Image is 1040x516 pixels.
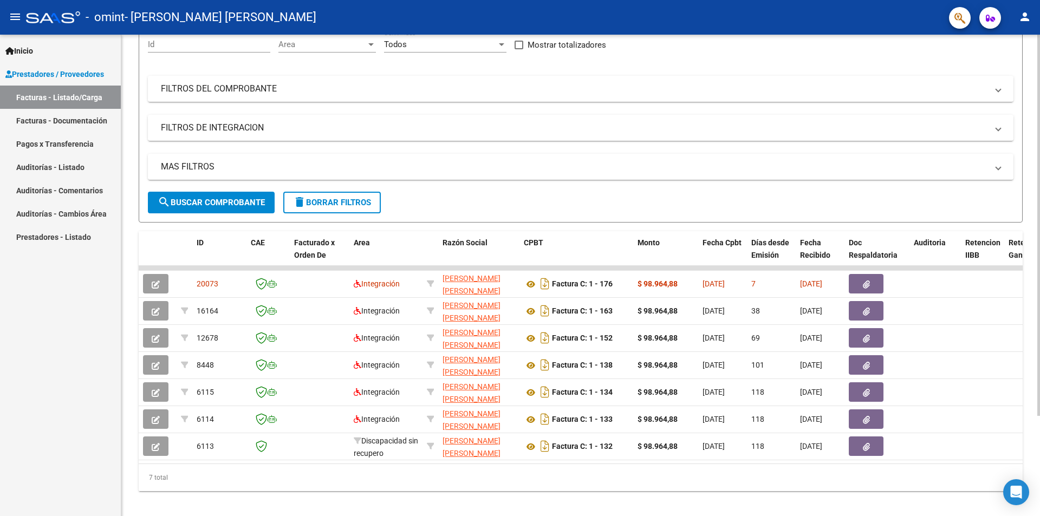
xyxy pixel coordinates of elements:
span: 6114 [197,415,214,423]
div: 7 total [139,464,1023,491]
span: [DATE] [800,361,822,369]
span: 6115 [197,388,214,396]
span: [DATE] [703,279,725,288]
datatable-header-cell: Area [349,231,422,279]
datatable-header-cell: CAE [246,231,290,279]
span: 118 [751,442,764,450]
i: Descargar documento [538,383,552,401]
span: [DATE] [703,361,725,369]
datatable-header-cell: Auditoria [909,231,961,279]
span: [PERSON_NAME] [PERSON_NAME] [443,409,500,430]
span: Inicio [5,45,33,57]
strong: $ 98.964,88 [638,306,678,315]
span: Todos [384,40,407,49]
div: 27410182683 [443,299,515,322]
div: 27410182683 [443,326,515,349]
datatable-header-cell: Fecha Recibido [796,231,844,279]
div: 27410182683 [443,408,515,430]
span: Area [354,238,370,247]
strong: $ 98.964,88 [638,388,678,396]
span: Integración [354,279,400,288]
mat-panel-title: FILTROS DEL COMPROBANTE [161,83,987,95]
span: [DATE] [800,334,822,342]
datatable-header-cell: Días desde Emisión [747,231,796,279]
mat-icon: search [158,195,171,208]
strong: Factura C: 1 - 132 [552,442,613,451]
strong: Factura C: 1 - 163 [552,307,613,316]
mat-panel-title: FILTROS DE INTEGRACION [161,122,987,134]
span: Fecha Recibido [800,238,830,259]
span: [DATE] [703,306,725,315]
datatable-header-cell: Fecha Cpbt [698,231,747,279]
div: 27410182683 [443,381,515,403]
mat-expansion-panel-header: FILTROS DE INTEGRACION [148,115,1013,141]
mat-expansion-panel-header: FILTROS DEL COMPROBANTE [148,76,1013,102]
span: [DATE] [800,306,822,315]
span: 118 [751,388,764,396]
span: Area [278,40,366,49]
span: 118 [751,415,764,423]
i: Descargar documento [538,410,552,428]
span: Mostrar totalizadores [528,38,606,51]
span: [PERSON_NAME] [PERSON_NAME] [443,301,500,322]
span: 8448 [197,361,214,369]
mat-icon: person [1018,10,1031,23]
i: Descargar documento [538,302,552,319]
div: 27410182683 [443,272,515,295]
span: Integración [354,361,400,369]
span: 20073 [197,279,218,288]
strong: $ 98.964,88 [638,442,678,450]
strong: $ 98.964,88 [638,415,678,423]
span: CPBT [524,238,543,247]
span: [PERSON_NAME] [PERSON_NAME] [443,382,500,403]
strong: Factura C: 1 - 152 [552,334,613,343]
mat-expansion-panel-header: MAS FILTROS [148,154,1013,180]
datatable-header-cell: ID [192,231,246,279]
span: [DATE] [703,442,725,450]
span: Integración [354,334,400,342]
div: Open Intercom Messenger [1003,479,1029,505]
strong: $ 98.964,88 [638,279,678,288]
span: 6113 [197,442,214,450]
datatable-header-cell: Monto [633,231,698,279]
i: Descargar documento [538,275,552,292]
span: Auditoria [914,238,946,247]
span: [PERSON_NAME] [PERSON_NAME] [443,274,500,295]
span: [DATE] [703,334,725,342]
span: [DATE] [800,442,822,450]
span: [PERSON_NAME] [PERSON_NAME] [443,355,500,376]
span: Monto [638,238,660,247]
span: 12678 [197,334,218,342]
span: ID [197,238,204,247]
div: 27410182683 [443,435,515,458]
span: Buscar Comprobante [158,198,265,207]
span: Prestadores / Proveedores [5,68,104,80]
span: 69 [751,334,760,342]
span: [DATE] [703,415,725,423]
datatable-header-cell: Retencion IIBB [961,231,1004,279]
strong: Factura C: 1 - 176 [552,280,613,289]
span: - omint [86,5,125,29]
span: Facturado x Orden De [294,238,335,259]
span: Borrar Filtros [293,198,371,207]
datatable-header-cell: Facturado x Orden De [290,231,349,279]
mat-icon: menu [9,10,22,23]
div: 27410182683 [443,354,515,376]
strong: Factura C: 1 - 134 [552,388,613,397]
datatable-header-cell: Razón Social [438,231,519,279]
button: Borrar Filtros [283,192,381,213]
span: [PERSON_NAME] [PERSON_NAME] [443,436,500,458]
span: 7 [751,279,756,288]
mat-panel-title: MAS FILTROS [161,161,987,173]
span: Integración [354,306,400,315]
span: 101 [751,361,764,369]
i: Descargar documento [538,356,552,374]
i: Descargar documento [538,437,552,455]
span: Integración [354,415,400,423]
span: 16164 [197,306,218,315]
i: Descargar documento [538,329,552,347]
span: 38 [751,306,760,315]
span: Doc Respaldatoria [849,238,898,259]
span: Días desde Emisión [751,238,789,259]
strong: $ 98.964,88 [638,334,678,342]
